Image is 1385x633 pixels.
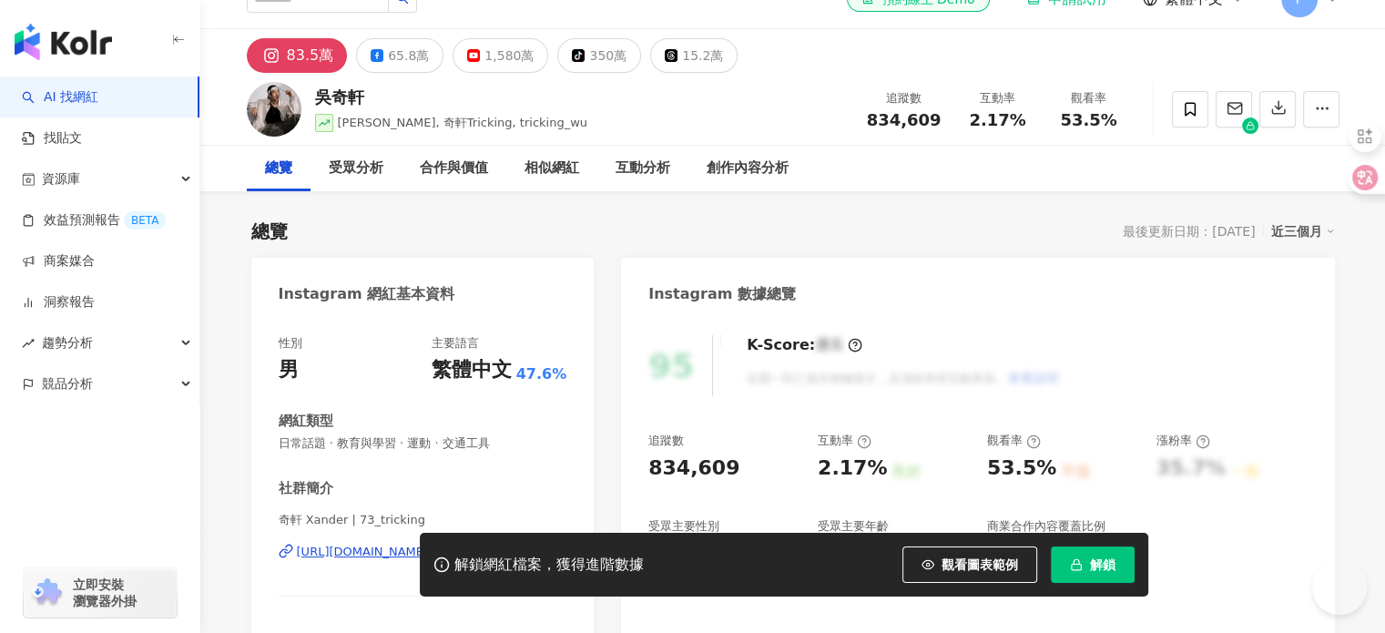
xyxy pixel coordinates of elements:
[1156,433,1210,449] div: 漲粉率
[279,479,333,498] div: 社群簡介
[1123,224,1255,239] div: 最後更新日期：[DATE]
[22,88,98,107] a: searchAI 找網紅
[287,43,334,68] div: 83.5萬
[682,43,723,68] div: 15.2萬
[432,356,512,384] div: 繁體中文
[315,86,588,108] div: 吳奇軒
[484,43,534,68] div: 1,580萬
[356,38,443,73] button: 65.8萬
[279,284,455,304] div: Instagram 網紅基本資料
[453,38,548,73] button: 1,580萬
[648,284,796,304] div: Instagram 數據總覽
[42,363,93,404] span: 競品分析
[388,43,429,68] div: 65.8萬
[902,546,1037,583] button: 觀看圖表範例
[329,158,383,179] div: 受眾分析
[650,38,738,73] button: 15.2萬
[22,337,35,350] span: rise
[524,158,579,179] div: 相似網紅
[818,518,889,535] div: 受眾主要年齡
[338,116,588,129] span: [PERSON_NAME], 奇軒Tricking, tricking_wu
[1054,89,1124,107] div: 觀看率
[942,557,1018,572] span: 觀看圖表範例
[648,433,684,449] div: 追蹤數
[648,454,739,483] div: 834,609
[648,518,719,535] div: 受眾主要性別
[73,577,137,609] span: 立即安裝 瀏覽器外掛
[589,43,626,68] div: 350萬
[22,252,95,271] a: 商案媒合
[818,454,887,483] div: 2.17%
[707,158,789,179] div: 創作內容分析
[1271,220,1335,243] div: 近三個月
[969,111,1025,129] span: 2.17%
[42,322,93,363] span: 趨勢分析
[22,211,166,230] a: 效益預測報告BETA
[279,412,333,431] div: 網紅類型
[1090,557,1115,572] span: 解鎖
[22,129,82,148] a: 找貼文
[987,518,1105,535] div: 商業合作內容覆蓋比例
[279,512,567,528] span: 奇軒 Xander | 73_tricking
[29,578,65,607] img: chrome extension
[420,158,488,179] div: 合作與價值
[747,335,862,355] div: K-Score :
[1060,111,1116,129] span: 53.5%
[987,433,1041,449] div: 觀看率
[963,89,1033,107] div: 互動率
[616,158,670,179] div: 互動分析
[432,335,479,352] div: 主要語言
[24,568,177,618] a: chrome extension立即安裝 瀏覽器外掛
[867,110,942,129] span: 834,609
[454,556,644,575] div: 解鎖網紅檔案，獲得進階數據
[818,433,871,449] div: 互動率
[247,82,301,137] img: KOL Avatar
[251,219,288,244] div: 總覽
[42,158,80,199] span: 資源庫
[15,24,112,60] img: logo
[265,158,292,179] div: 總覽
[279,335,302,352] div: 性別
[279,356,299,384] div: 男
[22,293,95,311] a: 洞察報告
[1051,546,1135,583] button: 解鎖
[516,364,567,384] span: 47.6%
[279,435,567,452] span: 日常話題 · 教育與學習 · 運動 · 交通工具
[557,38,641,73] button: 350萬
[987,454,1056,483] div: 53.5%
[247,38,348,73] button: 83.5萬
[867,89,942,107] div: 追蹤數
